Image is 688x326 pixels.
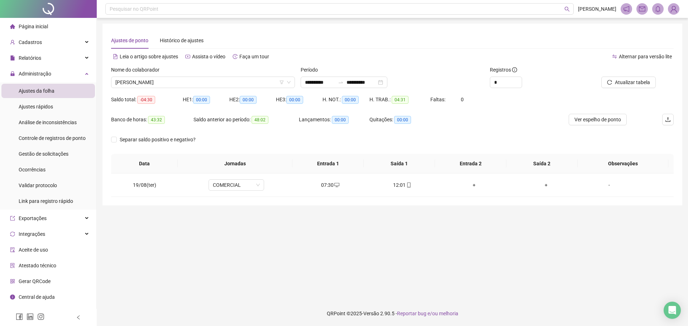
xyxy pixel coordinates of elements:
span: down [287,80,291,84]
span: 48:02 [252,116,268,124]
span: facebook [16,313,23,320]
div: Banco de horas: [111,116,193,124]
div: Open Intercom Messenger [664,302,681,319]
div: HE 2: [229,96,276,104]
span: bell [655,6,661,12]
span: lock [10,71,15,76]
span: user-add [10,40,15,45]
span: Administração [19,71,51,77]
span: filter [279,80,284,84]
span: 00:00 [240,96,257,104]
div: Saldo anterior ao período: [193,116,299,124]
div: Saldo total: [111,96,183,104]
span: upload [665,117,671,122]
button: Ver espelho de ponto [569,114,627,125]
span: Observações [583,160,663,167]
span: Versão [363,311,379,316]
span: Controle de registros de ponto [19,135,86,141]
span: sync [10,232,15,237]
div: + [516,181,577,189]
span: qrcode [10,279,15,284]
footer: QRPoint © 2025 - 2.90.5 - [97,301,688,326]
th: Observações [578,154,668,174]
span: youtube [185,54,190,59]
span: Atualizar tabela [615,78,650,86]
span: Análise de inconsistências [19,120,77,125]
span: file [10,55,15,60]
div: - [588,181,630,189]
span: 00:00 [394,116,411,124]
span: Atestado técnico [19,263,56,268]
span: search [564,6,570,12]
span: 43:32 [148,116,165,124]
label: Nome do colaborador [111,66,164,74]
span: 00:00 [332,116,349,124]
span: mobile [406,183,411,188]
span: 0 [461,97,464,102]
span: Histórico de ajustes [160,38,204,43]
div: Lançamentos: [299,116,369,124]
span: 00:00 [342,96,359,104]
span: 00:00 [193,96,210,104]
span: EDNEI KAUÃ FARIA COSTA [115,77,291,88]
span: Relatórios [19,55,41,61]
span: Ajustes rápidos [19,104,53,110]
span: notification [623,6,630,12]
div: H. NOT.: [322,96,369,104]
span: instagram [37,313,44,320]
span: 19/08(ter) [133,182,156,188]
span: Exportações [19,215,47,221]
span: Central de ajuda [19,294,55,300]
span: 00:00 [286,96,303,104]
span: Aceite de uso [19,247,48,253]
span: info-circle [10,295,15,300]
span: Assista o vídeo [192,54,225,59]
div: + [444,181,505,189]
span: [PERSON_NAME] [578,5,616,13]
span: to [338,79,344,85]
div: 12:01 [372,181,433,189]
span: Gestão de solicitações [19,151,68,157]
th: Jornadas [178,154,292,174]
span: audit [10,247,15,252]
span: Ocorrências [19,167,46,172]
span: Registros [490,66,517,74]
span: Cadastros [19,39,42,45]
th: Data [111,154,178,174]
span: Alternar para versão lite [619,54,672,59]
span: history [233,54,238,59]
img: 80778 [668,4,679,14]
span: Página inicial [19,24,48,29]
span: left [76,315,81,320]
span: Validar protocolo [19,183,57,188]
span: swap-right [338,79,344,85]
th: Saída 1 [364,154,435,174]
span: Integrações [19,231,45,237]
span: file-text [113,54,118,59]
div: HE 3: [276,96,322,104]
span: info-circle [512,67,517,72]
span: swap [612,54,617,59]
span: COMERCIAL [213,180,260,190]
span: Separar saldo positivo e negativo? [117,136,199,143]
span: Reportar bug e/ou melhoria [397,311,458,316]
span: Ver espelho de ponto [574,116,621,123]
label: Período [301,66,322,74]
span: Leia o artigo sobre ajustes [120,54,178,59]
span: -04:30 [137,96,155,104]
span: export [10,216,15,221]
span: Faltas: [430,97,446,102]
button: Atualizar tabela [601,77,656,88]
span: Link para registro rápido [19,198,73,204]
span: reload [607,80,612,85]
div: HE 1: [183,96,229,104]
span: mail [639,6,645,12]
div: 07:30 [300,181,360,189]
span: linkedin [27,313,34,320]
span: Faça um tour [239,54,269,59]
th: Entrada 2 [435,154,506,174]
th: Saída 2 [506,154,578,174]
div: Quitações: [369,116,440,124]
span: Gerar QRCode [19,278,51,284]
th: Entrada 1 [292,154,364,174]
